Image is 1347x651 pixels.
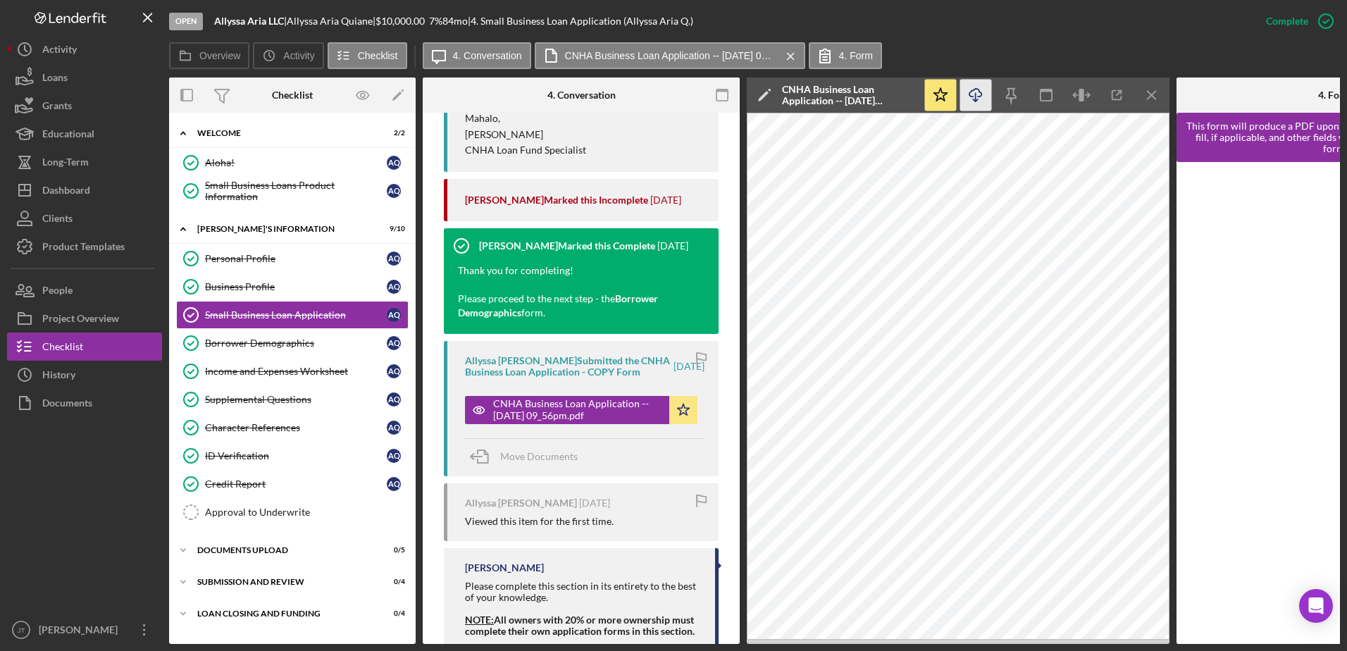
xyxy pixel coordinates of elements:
div: Credit Report [205,478,387,490]
div: Small Business Loans Product Information [205,180,387,202]
p: CNHA Loan Fund Specialist [465,142,704,158]
div: Income and Expenses Worksheet [205,366,387,377]
a: Small Business Loans Product InformationAQ [176,177,409,205]
div: | 4. Small Business Loan Application (Allyssa Aria Q.) [468,15,693,27]
div: CNHA Business Loan Application -- [DATE] 09_56pm.pdf [493,398,662,421]
div: 0 / 4 [380,609,405,618]
a: Income and Expenses WorksheetAQ [176,357,409,385]
div: 7 % [429,15,442,27]
div: SUBMISSION AND REVIEW [197,578,370,586]
button: CNHA Business Loan Application -- [DATE] 09_56pm.pdf [535,42,805,69]
label: CNHA Business Loan Application -- [DATE] 09_56pm.pdf [565,50,776,61]
text: JT [18,626,25,634]
div: [PERSON_NAME] Marked this Complete [479,240,655,252]
div: [PERSON_NAME] [465,562,544,573]
div: A Q [387,364,401,378]
div: A Q [387,392,401,407]
div: DOCUMENTS UPLOAD [197,546,370,554]
div: A Q [387,156,401,170]
div: | [214,15,287,27]
a: Approval to Underwrite [176,498,409,526]
label: Checklist [358,50,398,61]
div: Thank you for completing! [458,263,690,278]
div: Small Business Loan Application [205,309,387,321]
label: Activity [283,50,314,61]
div: [PERSON_NAME] Marked this Incomplete [465,194,648,206]
time: 2025-06-02 01:56 [673,361,704,372]
div: A Q [387,477,401,491]
div: [PERSON_NAME]'S INFORMATION [197,225,370,233]
div: Supplemental Questions [205,394,387,405]
button: CNHA Business Loan Application -- [DATE] 09_56pm.pdf [465,396,697,424]
div: A Q [387,336,401,350]
time: 2025-06-05 21:54 [657,240,688,252]
div: $10,000.00 [375,15,429,27]
div: A Q [387,280,401,294]
div: Please proceed to the next step - the form. [458,292,690,320]
p: Mahalo, [465,111,704,126]
div: Open [169,13,203,30]
div: Business Profile [205,281,387,292]
div: A Q [387,308,401,322]
div: A Q [387,421,401,435]
div: Borrower Demographics [205,337,387,349]
a: ID VerificationAQ [176,442,409,470]
time: 2025-06-02 01:31 [579,497,610,509]
div: Please complete this section in its entirety to the best of your knowledge. [465,581,701,603]
div: Allyssa [PERSON_NAME] [465,497,577,509]
a: Business ProfileAQ [176,273,409,301]
a: Credit ReportAQ [176,470,409,498]
span: Move Documents [500,450,578,462]
div: Allyssa [PERSON_NAME] Submitted the CNHA Business Loan Application - COPY Form [465,355,671,378]
div: A Q [387,449,401,463]
a: Borrower DemographicsAQ [176,329,409,357]
div: Character References [205,422,387,433]
strong: All owners with 20% or more ownership must complete their own application forms in this section. [465,614,695,637]
div: Personal Profile [205,253,387,264]
div: Allyssa Aria Quiane | [287,15,375,27]
button: Activity [253,42,323,69]
button: 4. Form [809,42,882,69]
button: JT[PERSON_NAME] [7,616,162,644]
button: Checklist [328,42,407,69]
div: Viewed this item for the first time. [465,516,614,527]
a: Small Business Loan ApplicationAQ [176,301,409,329]
div: Approval to Underwrite [205,507,408,518]
div: ID Verification [205,450,387,461]
div: 0 / 4 [380,578,405,586]
a: Aloha!AQ [176,149,409,177]
button: 4. Conversation [423,42,531,69]
label: 4. Form [839,50,873,61]
div: LOAN CLOSING AND FUNDING [197,609,370,618]
a: Character ReferencesAQ [176,414,409,442]
div: Open Intercom Messenger [1299,589,1333,623]
div: 2 / 2 [380,129,405,137]
span: NOTE: [465,614,494,626]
